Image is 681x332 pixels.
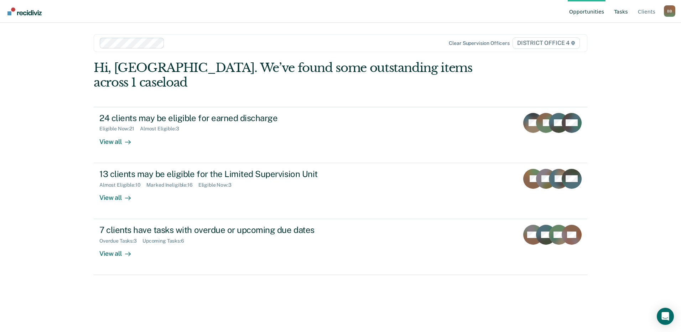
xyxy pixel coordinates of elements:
div: 24 clients may be eligible for earned discharge [99,113,349,123]
div: View all [99,244,139,258]
div: Open Intercom Messenger [657,308,674,325]
span: DISTRICT OFFICE 4 [513,37,580,49]
div: Almost Eligible : 3 [140,126,185,132]
div: Eligible Now : 3 [198,182,237,188]
div: View all [99,132,139,146]
div: B B [664,5,675,17]
div: Hi, [GEOGRAPHIC_DATA]. We’ve found some outstanding items across 1 caseload [94,61,489,90]
div: 7 clients have tasks with overdue or upcoming due dates [99,225,349,235]
a: 13 clients may be eligible for the Limited Supervision UnitAlmost Eligible:10Marked Ineligible:16... [94,163,587,219]
a: 7 clients have tasks with overdue or upcoming due datesOverdue Tasks:3Upcoming Tasks:6View all [94,219,587,275]
div: Eligible Now : 21 [99,126,140,132]
div: Upcoming Tasks : 6 [142,238,190,244]
img: Recidiviz [7,7,42,15]
div: 13 clients may be eligible for the Limited Supervision Unit [99,169,349,179]
button: Profile dropdown button [664,5,675,17]
div: Overdue Tasks : 3 [99,238,142,244]
div: Almost Eligible : 10 [99,182,146,188]
div: Clear supervision officers [449,40,509,46]
div: Marked Ineligible : 16 [146,182,198,188]
div: View all [99,188,139,202]
a: 24 clients may be eligible for earned dischargeEligible Now:21Almost Eligible:3View all [94,107,587,163]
